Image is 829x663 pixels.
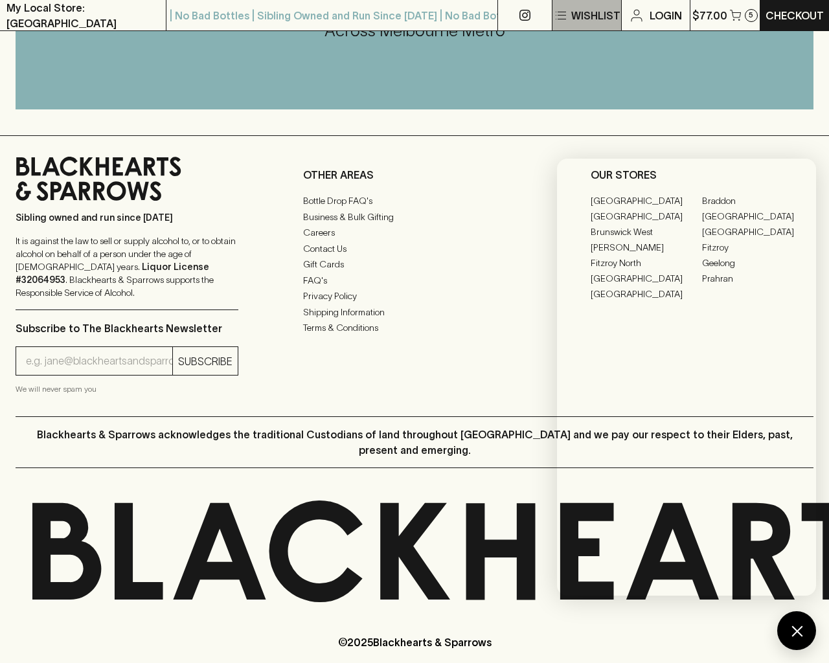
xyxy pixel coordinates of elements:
[26,351,172,372] input: e.g. jane@blackheartsandsparrows.com.au
[173,347,238,375] button: SUBSCRIBE
[303,273,526,288] a: FAQ's
[25,427,804,458] p: Blackhearts & Sparrows acknowledges the traditional Custodians of land throughout [GEOGRAPHIC_DAT...
[571,8,620,23] p: Wishlist
[303,209,526,225] a: Business & Bulk Gifting
[16,211,238,224] p: Sibling owned and run since [DATE]
[16,320,238,336] p: Subscribe to The Blackhearts Newsletter
[766,8,824,23] p: Checkout
[692,8,727,23] p: $77.00
[303,289,526,304] a: Privacy Policy
[303,257,526,273] a: Gift Cards
[303,167,526,183] p: OTHER AREAS
[178,354,233,369] p: SUBSCRIBE
[303,304,526,320] a: Shipping Information
[650,8,682,23] p: Login
[303,241,526,256] a: Contact Us
[303,225,526,241] a: Careers
[16,234,238,299] p: It is against the law to sell or supply alcohol to, or to obtain alcohol on behalf of a person un...
[749,12,753,19] p: 5
[303,194,526,209] a: Bottle Drop FAQ's
[16,383,238,396] p: We will never spam you
[303,320,526,336] a: Terms & Conditions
